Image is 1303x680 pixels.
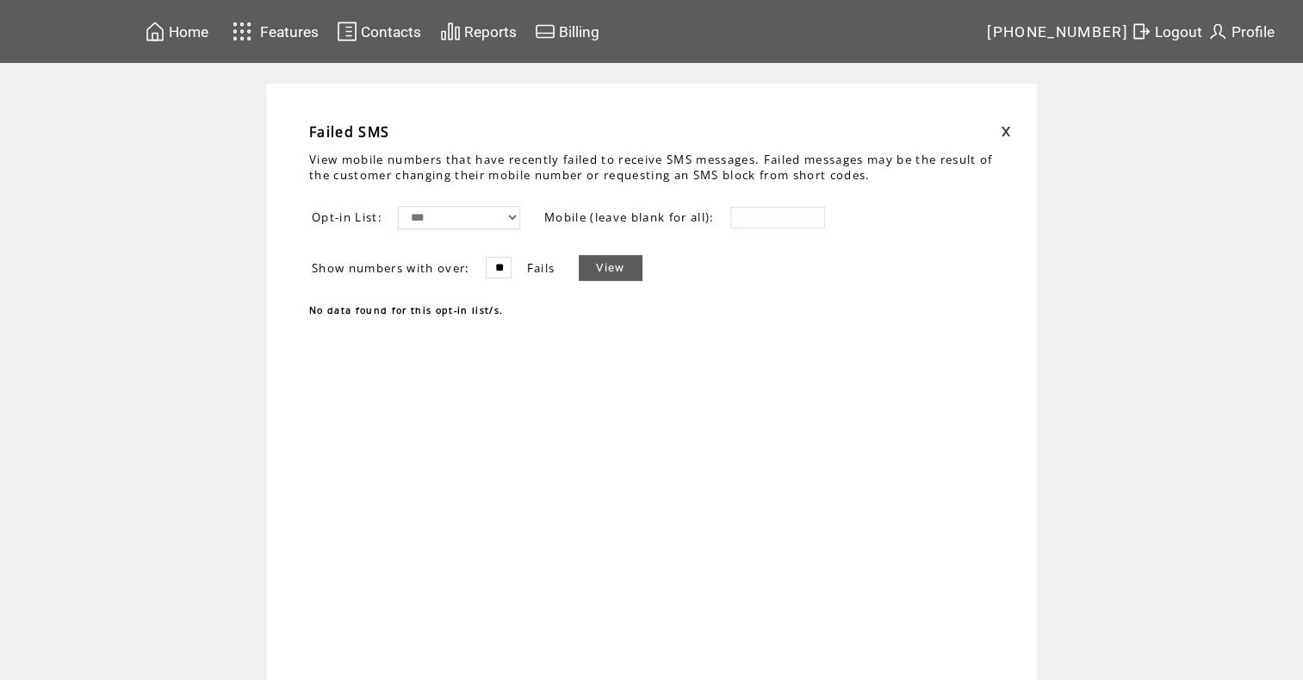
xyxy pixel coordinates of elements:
[1207,21,1228,42] img: profile.svg
[312,209,382,225] span: Opt-in List:
[225,15,322,48] a: Features
[464,23,517,41] span: Reports
[437,18,519,45] a: Reports
[1128,18,1205,45] a: Logout
[579,255,642,281] a: View
[145,21,165,42] img: home.svg
[309,304,503,316] span: No data found for this opt-in list/s.
[1205,18,1277,45] a: Profile
[309,122,389,141] span: Failed SMS
[987,23,1128,41] span: [PHONE_NUMBER]
[309,152,993,183] span: View mobile numbers that have recently failed to receive SMS messages. Failed messages may be the...
[361,23,421,41] span: Contacts
[535,21,555,42] img: creidtcard.svg
[559,23,599,41] span: Billing
[1131,21,1151,42] img: exit.svg
[312,260,470,276] span: Show numbers with over:
[334,18,424,45] a: Contacts
[532,18,602,45] a: Billing
[1232,23,1275,41] span: Profile
[142,18,211,45] a: Home
[337,21,357,42] img: contacts.svg
[260,23,319,41] span: Features
[227,17,257,46] img: features.svg
[440,21,461,42] img: chart.svg
[527,260,555,276] span: Fails
[544,209,715,225] span: Mobile (leave blank for all):
[1155,23,1202,41] span: Logout
[169,23,208,41] span: Home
